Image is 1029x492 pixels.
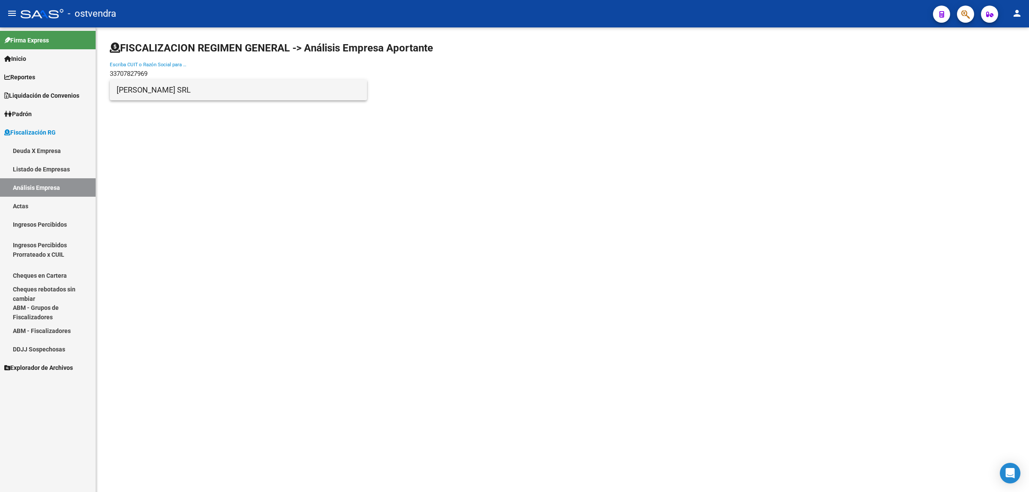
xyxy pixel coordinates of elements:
mat-icon: person [1012,8,1022,18]
div: Open Intercom Messenger [1000,463,1020,483]
h1: FISCALIZACION REGIMEN GENERAL -> Análisis Empresa Aportante [110,41,433,55]
mat-icon: menu [7,8,17,18]
span: [PERSON_NAME] SRL [117,80,360,100]
span: Liquidación de Convenios [4,91,79,100]
span: - ostvendra [68,4,116,23]
span: Explorador de Archivos [4,363,73,372]
span: Reportes [4,72,35,82]
span: Inicio [4,54,26,63]
span: Firma Express [4,36,49,45]
span: Padrón [4,109,32,119]
span: Fiscalización RG [4,128,56,137]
